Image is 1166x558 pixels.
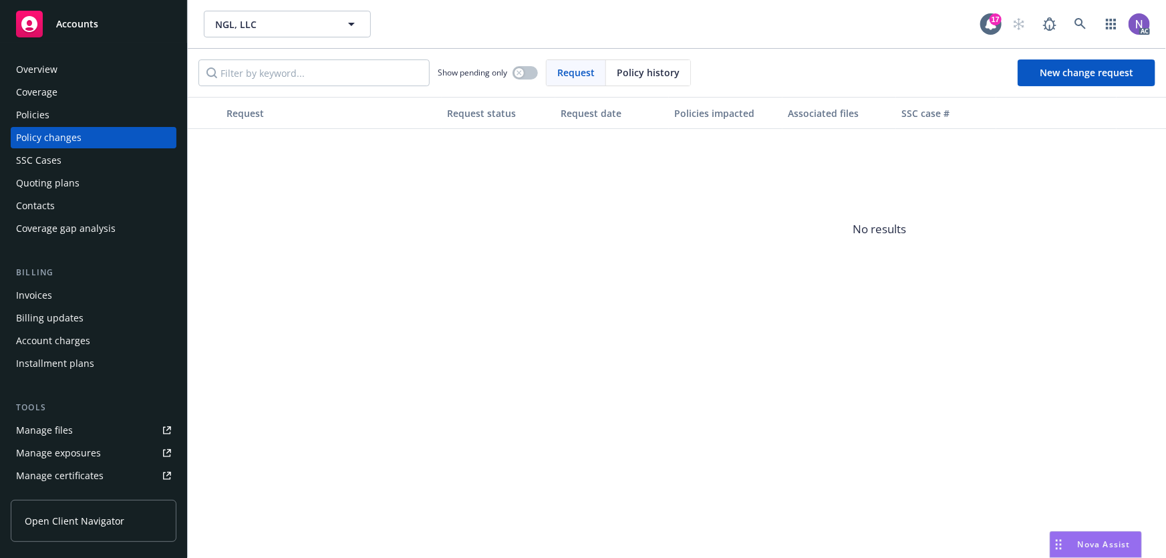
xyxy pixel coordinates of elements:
[16,442,101,464] div: Manage exposures
[11,104,176,126] a: Policies
[11,127,176,148] a: Policy changes
[555,97,669,129] button: Request date
[16,285,52,306] div: Invoices
[16,218,116,239] div: Coverage gap analysis
[442,97,555,129] button: Request status
[11,420,176,441] a: Manage files
[617,65,680,80] span: Policy history
[16,104,49,126] div: Policies
[198,59,430,86] input: Filter by keyword...
[1006,11,1032,37] a: Start snowing
[215,17,331,31] span: NGL, LLC
[1078,539,1131,550] span: Nova Assist
[1036,11,1063,37] a: Report a Bug
[56,19,98,29] span: Accounts
[782,97,896,129] button: Associated files
[674,106,777,120] div: Policies impacted
[16,307,84,329] div: Billing updates
[16,330,90,352] div: Account charges
[447,106,550,120] div: Request status
[16,353,94,374] div: Installment plans
[16,465,104,486] div: Manage certificates
[788,106,891,120] div: Associated files
[669,97,782,129] button: Policies impacted
[16,172,80,194] div: Quoting plans
[11,82,176,103] a: Coverage
[11,285,176,306] a: Invoices
[11,266,176,279] div: Billing
[11,442,176,464] a: Manage exposures
[11,465,176,486] a: Manage certificates
[11,218,176,239] a: Coverage gap analysis
[25,514,124,528] span: Open Client Navigator
[901,106,991,120] div: SSC case #
[11,307,176,329] a: Billing updates
[990,13,1002,25] div: 17
[16,150,61,171] div: SSC Cases
[1050,532,1067,557] div: Drag to move
[11,488,176,509] a: Manage claims
[1050,531,1142,558] button: Nova Assist
[16,488,84,509] div: Manage claims
[438,67,507,78] span: Show pending only
[557,65,595,80] span: Request
[11,401,176,414] div: Tools
[16,420,73,441] div: Manage files
[11,353,176,374] a: Installment plans
[1098,11,1125,37] a: Switch app
[1067,11,1094,37] a: Search
[221,97,442,129] button: Request
[1129,13,1150,35] img: photo
[204,11,371,37] button: NGL, LLC
[16,82,57,103] div: Coverage
[16,59,57,80] div: Overview
[896,97,996,129] button: SSC case #
[227,106,436,120] div: Request
[11,330,176,352] a: Account charges
[11,195,176,217] a: Contacts
[11,172,176,194] a: Quoting plans
[11,5,176,43] a: Accounts
[1040,66,1133,79] span: New change request
[16,195,55,217] div: Contacts
[561,106,664,120] div: Request date
[1018,59,1155,86] a: New change request
[11,59,176,80] a: Overview
[11,150,176,171] a: SSC Cases
[16,127,82,148] div: Policy changes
